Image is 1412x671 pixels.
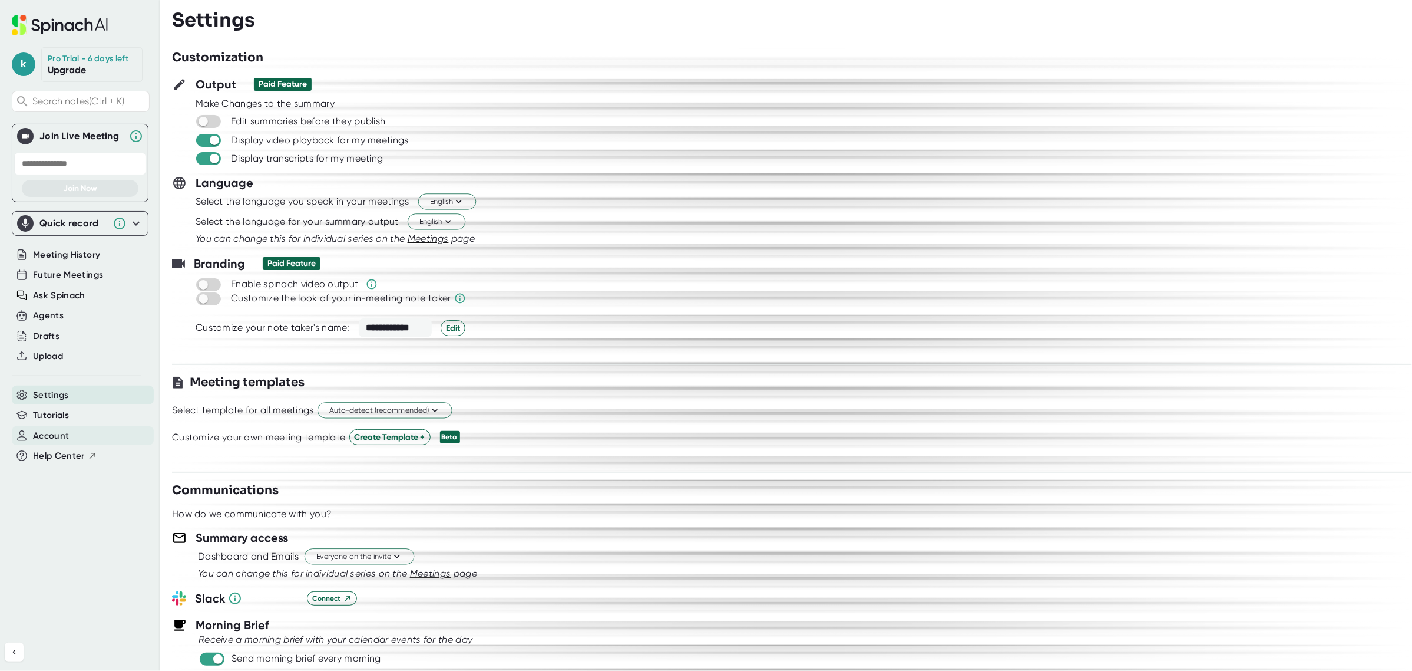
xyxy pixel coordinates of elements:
button: Drafts [33,330,59,343]
button: Everyone on the invite [305,549,414,565]
div: Edit summaries before they publish [231,116,385,127]
h3: Slack [195,590,298,607]
div: Join Live MeetingJoin Live Meeting [17,124,143,148]
h3: Morning Brief [196,616,269,634]
button: Future Meetings [33,268,103,282]
div: Paid Feature [267,258,316,269]
div: How do we communicate with you? [172,508,332,520]
div: Display transcripts for my meeting [231,153,383,165]
button: Account [33,429,69,443]
a: Upgrade [48,64,86,75]
div: Enable spinach video output [231,278,358,290]
span: Edit [446,322,460,334]
div: Beta [440,431,460,443]
span: Meetings [410,568,451,579]
button: Join Now [22,180,138,197]
h3: Communications [172,482,279,499]
i: You can change this for individual series on the page [196,233,475,244]
button: Create Template + [349,429,431,445]
div: Send morning brief every morning [232,653,381,665]
h3: Summary access [196,529,288,547]
div: Select the language you speak in your meetings [196,196,409,208]
button: Meetings [408,232,449,246]
div: Customize your own meeting template [172,432,346,443]
button: Meeting History [33,248,100,262]
div: Customize your note taker's name: [196,322,350,334]
button: Edit [441,320,465,336]
button: English [408,214,465,230]
button: Upload [33,350,63,363]
span: Search notes (Ctrl + K) [32,96,146,107]
h3: Output [196,75,236,93]
div: Paid Feature [259,79,307,90]
button: Collapse sidebar [5,643,24,662]
span: Everyone on the invite [316,551,402,563]
button: Auto-detect (recommended) [318,403,452,419]
span: Connect [312,593,352,604]
button: Settings [33,389,69,402]
div: Customize the look of your in-meeting note taker [231,292,451,304]
span: Join Now [63,183,97,193]
i: You can change this for individual series on the page [198,568,477,579]
h3: Meeting templates [190,374,305,392]
span: Auto-detect (recommended) [329,405,441,416]
button: Tutorials [33,409,69,422]
div: Make Changes to the summary [196,98,1412,110]
button: Connect [307,591,357,606]
h3: Customization [172,49,263,67]
div: Join Live Meeting [39,130,123,142]
div: Display video playback for my meetings [231,134,408,146]
span: k [12,52,35,76]
div: Dashboard and Emails [198,551,299,563]
button: Help Center [33,449,97,463]
div: Quick record [39,218,107,229]
span: English [419,216,454,228]
h3: Settings [172,9,255,31]
span: Create Template + [355,431,425,443]
button: English [418,194,476,210]
span: Help Center [33,449,85,463]
span: English [430,196,464,208]
h3: Branding [194,255,245,272]
img: Join Live Meeting [19,130,31,142]
span: Meetings [408,233,449,244]
button: Ask Spinach [33,289,85,302]
div: Select template for all meetings [172,404,314,416]
i: Receive a morning brief with your calendar events for the day [199,634,472,645]
button: Meetings [410,567,451,581]
div: Select the language for your summary output [196,216,399,228]
div: Pro Trial - 6 days left [48,54,128,64]
button: Agents [33,309,64,323]
div: Quick record [17,212,143,235]
h3: Language [196,174,253,192]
